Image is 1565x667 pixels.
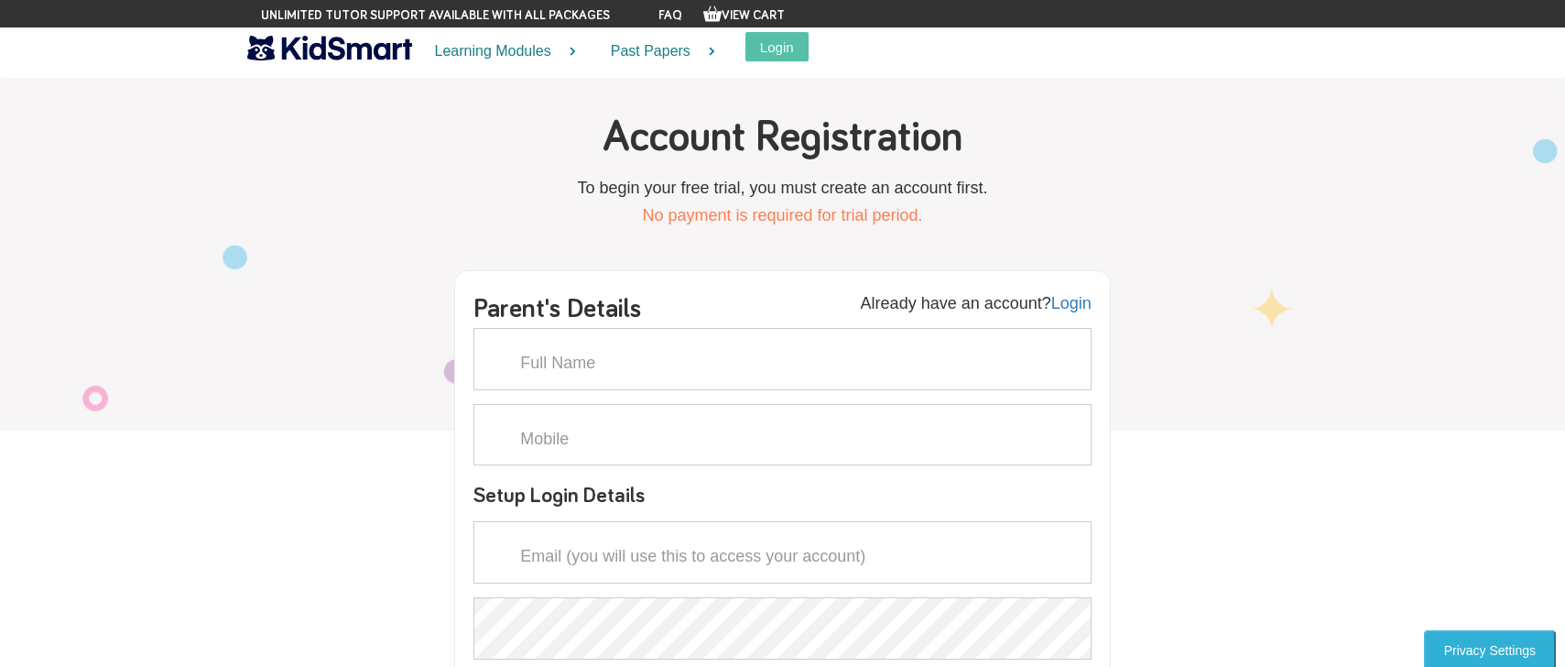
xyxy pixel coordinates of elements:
a: FAQ [658,9,682,22]
a: Learning Modules [412,27,588,76]
h1: Account Registration [603,110,962,165]
input: Email (you will use this to access your account) [473,521,1092,584]
img: KidSmart logo [247,32,412,64]
button: Login [745,32,809,61]
p: Already have an account? [861,290,1092,317]
img: Your items in the shopping basket [703,5,722,23]
h4: Setup Login Details [473,479,1092,512]
span: Unlimited tutor support available with all packages [261,6,610,25]
span: No payment is required for trial period. [642,206,922,224]
input: Full Name [473,328,1092,390]
input: Mobile [473,404,1092,466]
h3: Parent's Details [473,295,641,341]
a: Login [1051,294,1092,312]
a: Past Papers [588,27,727,76]
a: View Cart [703,9,785,22]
